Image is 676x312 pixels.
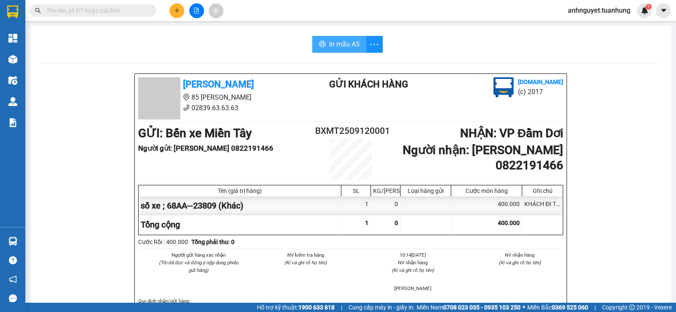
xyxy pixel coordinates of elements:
span: phone [183,104,190,111]
img: warehouse-icon [8,97,17,106]
img: icon-new-feature [641,7,649,14]
img: warehouse-icon [8,55,17,64]
span: 0 [395,220,398,226]
span: caret-down [660,7,668,14]
div: Loại hàng gửi [403,187,449,194]
span: search [35,8,41,14]
button: aim [209,3,224,18]
span: environment [183,94,190,100]
li: NV kiểm tra hàng [262,251,349,259]
li: [PERSON_NAME] [369,285,456,292]
div: 0 [371,196,401,215]
div: KG/[PERSON_NAME] [373,187,398,194]
div: Cước Rồi : 400.000 [138,237,188,247]
span: Miền Bắc [527,303,588,312]
span: aim [213,8,219,14]
span: copyright [629,304,635,310]
span: ⚪️ [523,306,525,309]
b: [DOMAIN_NAME] [518,79,563,85]
button: file-add [189,3,204,18]
span: anhnguyet.tuanhung [561,5,637,16]
li: NV nhận hàng [369,259,456,266]
i: (Kí và ghi rõ họ tên) [499,260,541,266]
div: 1 [341,196,371,215]
i: (Kí và ghi rõ họ tên) [284,260,327,266]
span: Hỗ trợ kỹ thuật: [257,303,335,312]
li: (c) 2017 [518,87,563,97]
b: NHẬN : VP Đầm Dơi [460,126,563,140]
b: Gửi khách hàng [329,79,408,90]
strong: 1900 633 818 [298,304,335,311]
span: file-add [194,8,199,14]
span: Cung cấp máy in - giấy in: [349,303,414,312]
span: printer [319,41,326,49]
h2: BXMT2509120001 [315,124,386,138]
input: Tìm tên, số ĐT hoặc mã đơn [46,6,146,15]
img: dashboard-icon [8,34,17,43]
li: Người gửi hàng xác nhận [155,251,242,259]
div: Ghi chú [524,187,561,194]
strong: 0708 023 035 - 0935 103 250 [443,304,521,311]
div: Cước món hàng [453,187,520,194]
img: warehouse-icon [8,76,17,85]
b: GỬI : Bến xe Miền Tây [138,126,252,140]
img: logo.jpg [493,77,514,98]
i: (Tôi đã đọc và đồng ý nộp dung phiếu gửi hàng) [159,260,238,273]
img: warehouse-icon [8,237,17,246]
span: | [594,303,596,312]
img: logo-vxr [7,5,18,18]
b: Tổng phải thu: 0 [191,239,234,245]
sup: 1 [646,4,651,10]
div: số xe ; 68AA--23809 (Khác) [139,196,341,215]
li: 85 [PERSON_NAME] [138,92,295,103]
button: printerIn mẫu A5 [312,36,366,53]
div: SL [343,187,368,194]
button: caret-down [656,3,671,18]
div: Tên (giá trị hàng) [141,187,339,194]
span: Miền Nam [417,303,521,312]
div: KHÁCH ĐI THEO XE [522,196,563,215]
span: | [341,303,342,312]
span: question-circle [9,256,17,264]
b: Người gửi : [PERSON_NAME] 0822191466 [138,144,273,152]
b: [PERSON_NAME] [183,79,254,90]
span: message [9,294,17,302]
b: Người nhận : [PERSON_NAME] 0822191466 [403,143,563,172]
span: Tổng cộng [141,220,180,230]
li: NV nhận hàng [477,251,564,259]
button: more [366,36,383,53]
span: 400.000 [498,220,520,226]
i: (Kí và ghi rõ họ tên) [392,267,434,273]
span: notification [9,275,17,283]
li: 10:14[DATE] [369,251,456,259]
strong: 0369 525 060 [552,304,588,311]
span: In mẫu A5 [329,39,360,49]
img: solution-icon [8,118,17,127]
span: plus [174,8,180,14]
span: 1 [647,4,650,10]
li: 02839.63.63.63 [138,103,295,113]
span: more [366,39,382,50]
span: 1 [365,220,368,226]
div: 400.000 [451,196,522,215]
button: plus [169,3,184,18]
